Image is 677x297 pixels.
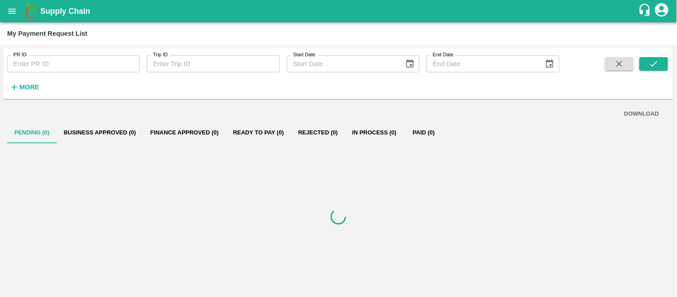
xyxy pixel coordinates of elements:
label: End Date [433,51,453,59]
button: More [7,79,42,95]
img: logo [22,2,40,20]
div: customer-support [638,3,654,19]
button: Business Approved (0) [57,122,143,143]
button: Ready To Pay (0) [226,122,291,143]
label: Start Date [293,51,316,59]
label: PR ID [13,51,27,59]
b: Supply Chain [40,7,90,16]
button: Pending (0) [7,122,57,143]
a: Supply Chain [40,5,638,17]
button: Choose date [402,55,419,72]
input: Enter PR ID [7,55,140,72]
label: Trip ID [153,51,168,59]
button: open drawer [2,1,22,21]
button: DOWNLOAD [621,106,663,122]
input: End Date [427,55,538,72]
strong: More [19,84,39,91]
button: Finance Approved (0) [143,122,226,143]
button: Rejected (0) [291,122,345,143]
input: Start Date [287,55,398,72]
button: Choose date [541,55,558,72]
button: Paid (0) [404,122,444,143]
div: account of current user [654,2,670,21]
div: My Payment Request List [7,28,87,39]
input: Enter Trip ID [147,55,279,72]
button: In Process (0) [345,122,404,143]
